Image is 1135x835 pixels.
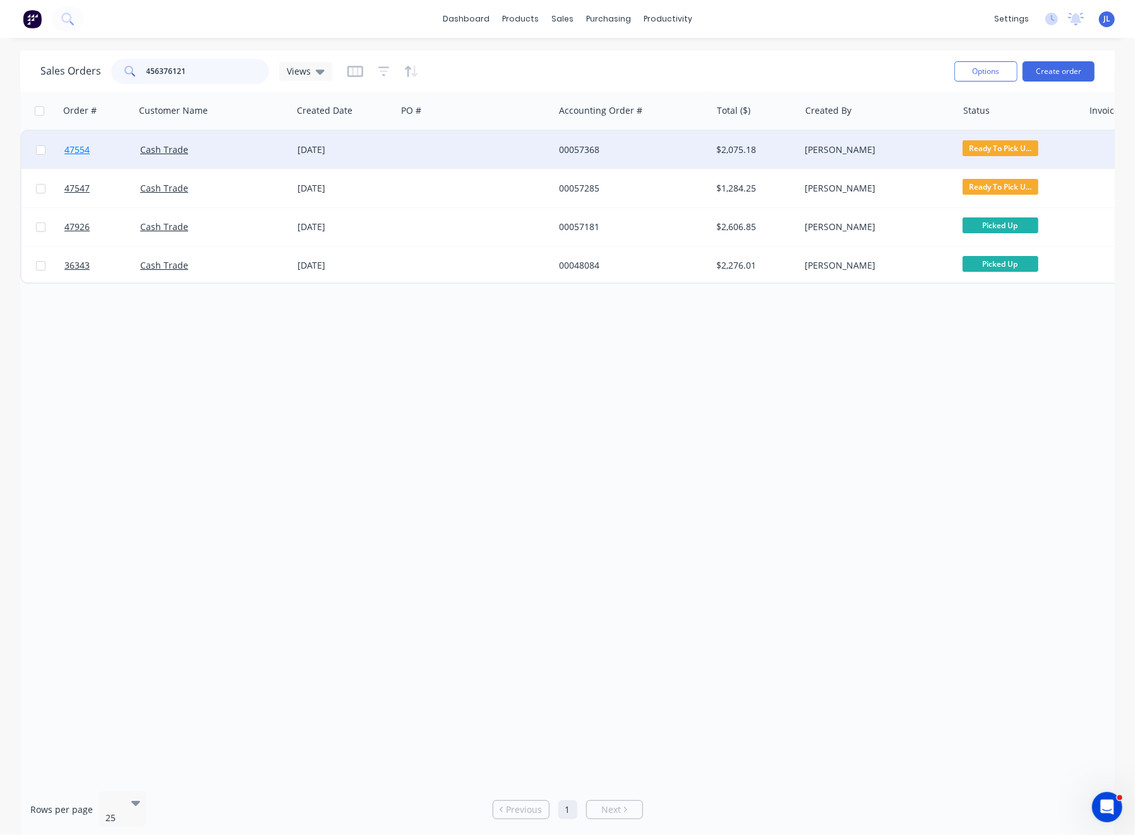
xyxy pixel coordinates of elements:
[1092,792,1122,822] iframe: Intercom live chat
[1023,61,1095,82] button: Create order
[717,143,791,156] div: $2,075.18
[140,259,188,271] a: Cash Trade
[140,143,188,155] a: Cash Trade
[64,143,90,156] span: 47554
[64,208,140,246] a: 47926
[64,182,90,195] span: 47547
[64,247,140,284] a: 36343
[963,104,990,117] div: Status
[559,259,699,272] div: 00048084
[717,259,791,272] div: $2,276.01
[559,143,699,156] div: 00057368
[587,803,642,816] a: Next page
[297,143,392,156] div: [DATE]
[140,182,188,194] a: Cash Trade
[545,9,580,28] div: sales
[717,182,791,195] div: $1,284.25
[637,9,699,28] div: productivity
[963,179,1038,195] span: Ready To Pick U...
[963,217,1038,233] span: Picked Up
[988,9,1035,28] div: settings
[805,259,945,272] div: [PERSON_NAME]
[558,800,577,819] a: Page 1 is your current page
[805,182,945,195] div: [PERSON_NAME]
[559,182,699,195] div: 00057285
[805,221,945,233] div: [PERSON_NAME]
[488,800,648,819] ul: Pagination
[493,803,549,816] a: Previous page
[64,131,140,169] a: 47554
[297,259,392,272] div: [DATE]
[1103,13,1110,25] span: JL
[805,143,945,156] div: [PERSON_NAME]
[30,803,93,816] span: Rows per page
[401,104,421,117] div: PO #
[559,104,642,117] div: Accounting Order #
[297,182,392,195] div: [DATE]
[140,221,188,233] a: Cash Trade
[297,104,352,117] div: Created Date
[963,256,1038,272] span: Picked Up
[717,104,750,117] div: Total ($)
[717,221,791,233] div: $2,606.85
[506,803,542,816] span: Previous
[23,9,42,28] img: Factory
[139,104,208,117] div: Customer Name
[40,65,101,77] h1: Sales Orders
[954,61,1018,82] button: Options
[963,140,1038,156] span: Ready To Pick U...
[63,104,97,117] div: Order #
[105,812,121,824] div: 25
[436,9,496,28] a: dashboard
[64,169,140,207] a: 47547
[580,9,637,28] div: purchasing
[64,259,90,272] span: 36343
[805,104,851,117] div: Created By
[147,59,270,84] input: Search...
[601,803,621,816] span: Next
[287,64,311,78] span: Views
[496,9,545,28] div: products
[559,221,699,233] div: 00057181
[297,221,392,233] div: [DATE]
[64,221,90,233] span: 47926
